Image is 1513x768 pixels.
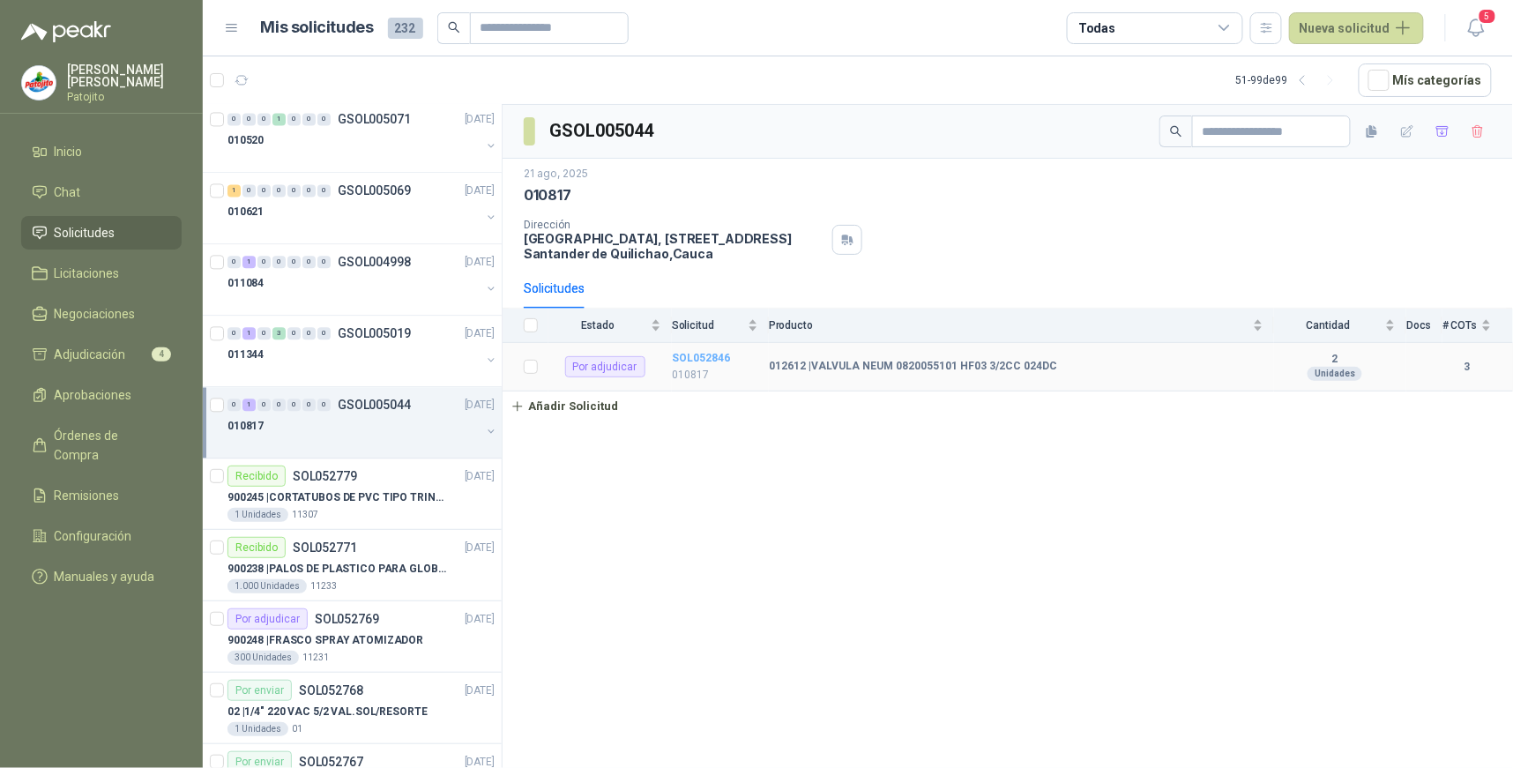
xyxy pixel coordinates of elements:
div: Por adjudicar [227,608,308,630]
p: SOL052771 [293,541,357,554]
div: 0 [257,399,271,411]
span: 4 [152,347,171,362]
p: [DATE] [465,183,495,199]
b: 012612 | VALVULA NEUM 0820055101 HF03 3/2CC 024DC [769,360,1057,374]
div: Todas [1078,19,1115,38]
div: 0 [287,399,301,411]
a: Inicio [21,135,182,168]
p: SOL052779 [293,470,357,482]
div: 3 [272,327,286,339]
div: Recibido [227,466,286,487]
span: 232 [388,18,423,39]
div: 0 [257,327,271,339]
span: Remisiones [55,486,120,505]
p: [GEOGRAPHIC_DATA], [STREET_ADDRESS] Santander de Quilichao , Cauca [524,231,825,261]
p: [DATE] [465,111,495,128]
p: 900238 | PALOS DE PLASTICO PARA GLOBOS [227,561,447,578]
div: 300 Unidades [227,651,299,665]
a: Por enviarSOL052768[DATE] 02 |1/4" 220 VAC 5/2 VAL.SOL/RESORTE1 Unidades01 [203,673,502,744]
div: 51 - 99 de 99 [1236,66,1345,94]
a: Órdenes de Compra [21,419,182,472]
span: Licitaciones [55,264,120,283]
div: 0 [287,113,301,125]
div: 1 [227,184,241,197]
a: 1 0 0 0 0 0 0 GSOL005069[DATE] 010621 [227,180,498,236]
button: Nueva solicitud [1289,12,1424,44]
div: 1 [242,256,256,268]
a: Añadir Solicitud [503,391,1513,421]
div: 0 [302,113,316,125]
div: 0 [287,327,301,339]
span: Producto [769,319,1249,332]
p: 010621 [227,204,264,220]
p: 900248 | FRASCO SPRAY ATOMIZADOR [227,632,423,649]
div: 0 [257,113,271,125]
span: search [1170,125,1182,138]
span: Órdenes de Compra [55,426,165,465]
p: GSOL004998 [338,256,411,268]
span: Inicio [55,142,83,161]
div: 0 [257,184,271,197]
span: Solicitud [672,319,744,332]
h3: GSOL005044 [549,117,656,145]
div: 0 [242,113,256,125]
p: [DATE] [465,397,495,414]
a: Solicitudes [21,216,182,250]
p: 01 [292,722,302,736]
div: Solicitudes [524,279,585,298]
th: Solicitud [672,309,769,343]
p: [DATE] [465,682,495,699]
div: 0 [317,399,331,411]
button: Mís categorías [1359,63,1492,97]
span: Chat [55,183,81,202]
a: 0 1 0 0 0 0 0 GSOL004998[DATE] 011084 [227,251,498,308]
p: 11233 [310,579,337,593]
div: 0 [287,256,301,268]
div: Por enviar [227,680,292,701]
a: 0 0 0 1 0 0 0 GSOL005071[DATE] 010520 [227,108,498,165]
a: Negociaciones [21,297,182,331]
p: Dirección [524,219,825,231]
div: Recibido [227,537,286,558]
div: 0 [257,256,271,268]
div: 0 [227,113,241,125]
p: 010817 [672,367,758,384]
p: [DATE] [465,540,495,556]
p: GSOL005071 [338,113,411,125]
p: [DATE] [465,468,495,485]
div: 0 [227,256,241,268]
span: # COTs [1442,319,1478,332]
a: Por adjudicarSOL052769[DATE] 900248 |FRASCO SPRAY ATOMIZADOR300 Unidades11231 [203,601,502,673]
span: search [448,21,460,34]
p: GSOL005019 [338,327,411,339]
a: Manuales y ayuda [21,560,182,593]
p: [DATE] [465,325,495,342]
p: SOL052769 [315,613,379,625]
a: Adjudicación4 [21,338,182,371]
p: GSOL005069 [338,184,411,197]
p: SOL052768 [299,684,363,697]
a: Aprobaciones [21,378,182,412]
span: Solicitudes [55,223,116,242]
div: 0 [272,399,286,411]
div: 0 [227,327,241,339]
img: Logo peakr [21,21,111,42]
p: 010520 [227,132,264,149]
b: 2 [1274,353,1396,367]
th: Estado [548,309,672,343]
div: 1 [272,113,286,125]
div: Por adjudicar [565,356,645,377]
div: 0 [317,256,331,268]
th: # COTs [1442,309,1513,343]
span: Estado [548,319,647,332]
p: 11231 [302,651,329,665]
div: 0 [317,113,331,125]
span: Negociaciones [55,304,136,324]
span: Aprobaciones [55,385,132,405]
p: Patojito [67,92,182,102]
span: Manuales y ayuda [55,567,155,586]
th: Cantidad [1274,309,1406,343]
div: 1.000 Unidades [227,579,307,593]
p: 011084 [227,275,264,292]
div: 0 [302,399,316,411]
